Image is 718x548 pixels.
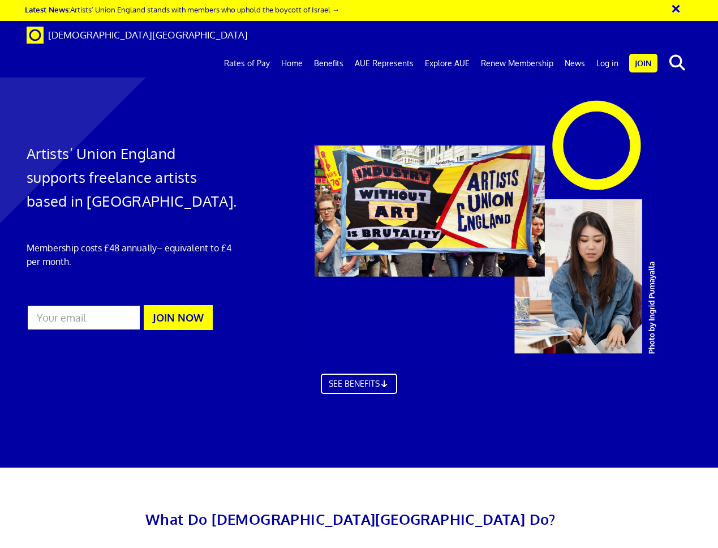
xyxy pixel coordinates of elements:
a: Renew Membership [475,49,559,78]
a: Rates of Pay [218,49,276,78]
input: Your email [27,305,141,331]
a: Latest News:Artists’ Union England stands with members who uphold the boycott of Israel → [25,5,339,14]
p: Membership costs £48 annually – equivalent to £4 per month. [27,241,237,268]
h1: Artists’ Union England supports freelance artists based in [GEOGRAPHIC_DATA]. [27,142,237,213]
a: AUE Represents [349,49,419,78]
a: SEE BENEFITS [321,374,398,394]
a: Explore AUE [419,49,475,78]
span: [DEMOGRAPHIC_DATA][GEOGRAPHIC_DATA] [48,29,248,41]
strong: Latest News: [25,5,70,14]
a: Home [276,49,308,78]
button: JOIN NOW [144,305,213,330]
a: Log in [591,49,624,78]
a: Join [629,54,657,72]
a: Brand [DEMOGRAPHIC_DATA][GEOGRAPHIC_DATA] [18,21,256,49]
a: News [559,49,591,78]
h2: What Do [DEMOGRAPHIC_DATA][GEOGRAPHIC_DATA] Do? [82,507,620,531]
button: search [660,51,694,75]
a: Benefits [308,49,349,78]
